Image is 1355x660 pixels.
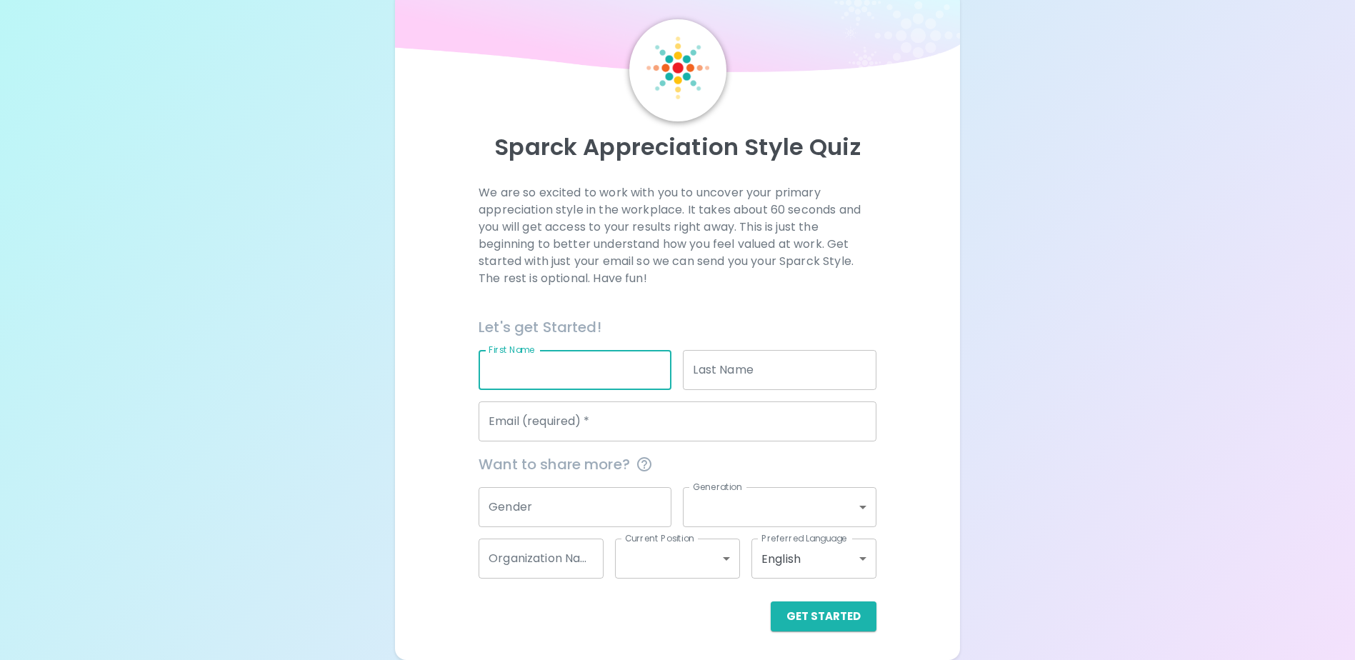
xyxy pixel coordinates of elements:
[636,456,653,473] svg: This information is completely confidential and only used for aggregated appreciation studies at ...
[489,344,535,356] label: First Name
[751,539,876,579] div: English
[693,481,742,493] label: Generation
[479,316,876,339] h6: Let's get Started!
[761,532,847,544] label: Preferred Language
[771,601,876,631] button: Get Started
[625,532,694,544] label: Current Position
[412,133,942,161] p: Sparck Appreciation Style Quiz
[646,36,709,99] img: Sparck Logo
[479,453,876,476] span: Want to share more?
[479,184,876,287] p: We are so excited to work with you to uncover your primary appreciation style in the workplace. I...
